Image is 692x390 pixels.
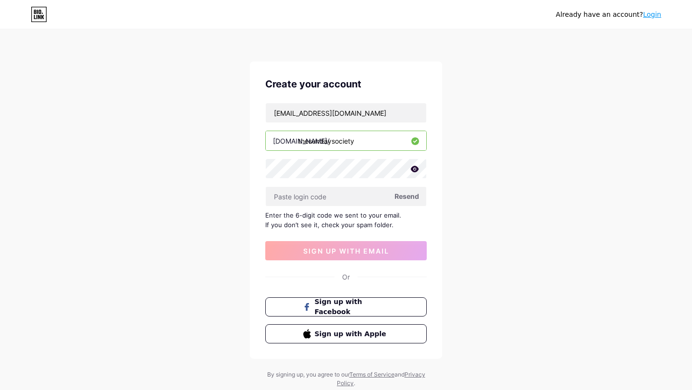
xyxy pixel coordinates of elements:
input: Email [266,103,426,122]
span: sign up with email [303,247,389,255]
a: Terms of Service [349,371,395,378]
div: [DOMAIN_NAME]/ [273,136,330,146]
div: Or [342,272,350,282]
span: Sign up with Apple [315,329,389,339]
input: username [266,131,426,150]
div: By signing up, you agree to our and . [264,370,428,388]
div: Already have an account? [556,10,661,20]
button: Sign up with Facebook [265,297,427,317]
div: Enter the 6-digit code we sent to your email. If you don’t see it, check your spam folder. [265,210,427,230]
span: Resend [395,191,419,201]
a: Login [643,11,661,18]
div: Create your account [265,77,427,91]
button: Sign up with Apple [265,324,427,343]
button: sign up with email [265,241,427,260]
input: Paste login code [266,187,426,206]
span: Sign up with Facebook [315,297,389,317]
